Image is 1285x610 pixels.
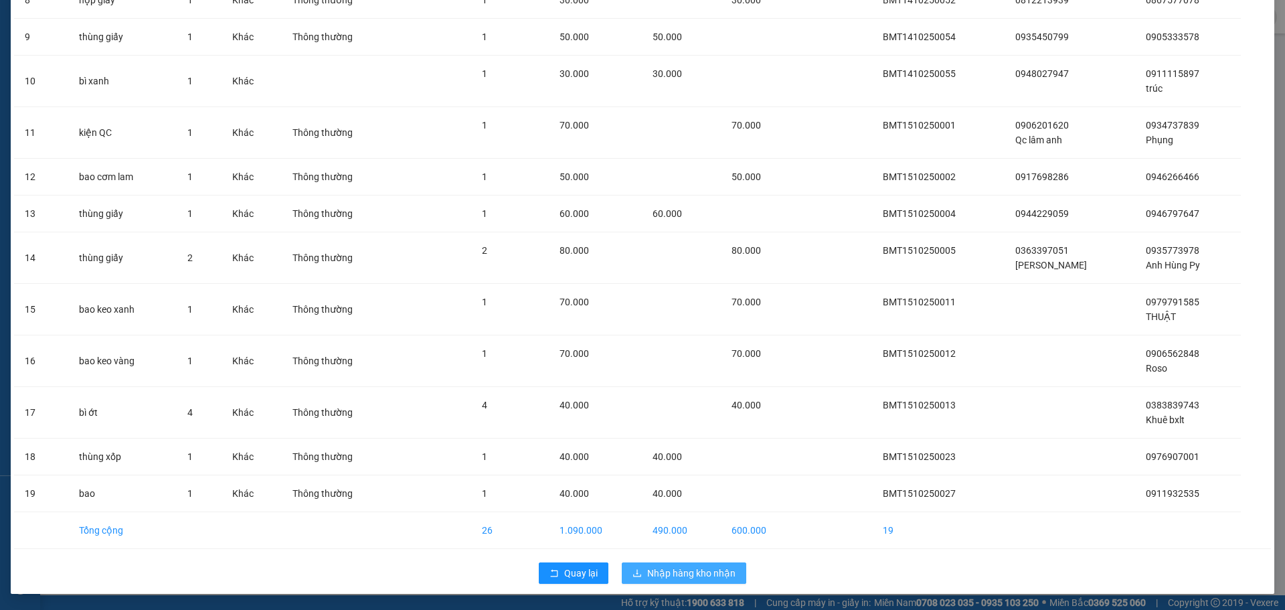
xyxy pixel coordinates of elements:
span: Khuê bxlt [1146,414,1185,425]
span: 60.000 [560,208,589,219]
span: BMT1510250011 [883,297,956,307]
td: 12 [14,159,68,196]
span: 0976907001 [1146,451,1199,462]
span: 60.000 [653,208,682,219]
span: 0934737839 [1146,120,1199,131]
td: Khác [222,19,282,56]
span: BMT1510250004 [883,208,956,219]
span: BMT1410250054 [883,31,956,42]
td: bì xanh [68,56,176,107]
span: 40.000 [560,488,589,499]
span: 50.000 [560,171,589,182]
span: BMT1510250002 [883,171,956,182]
span: Roso [1146,363,1167,374]
span: 0948027947 [1015,68,1069,79]
span: 0946266466 [1146,171,1199,182]
span: 0911932535 [1146,488,1199,499]
td: 16 [14,335,68,387]
span: 1 [482,348,487,359]
td: 600.000 [721,512,800,549]
td: Thông thường [282,232,396,284]
span: Phụng [1146,135,1173,145]
span: 0979791585 [1146,297,1199,307]
span: 1 [187,208,193,219]
span: 0917698286 [1015,171,1069,182]
span: Anh Hùng Py [1146,260,1200,271]
td: 18 [14,439,68,475]
td: 17 [14,387,68,439]
td: bao keo vàng [68,335,176,387]
span: 80.000 [732,245,761,256]
td: 19 [872,512,1005,549]
td: 14 [14,232,68,284]
td: Khác [222,107,282,159]
span: 0906201620 [1015,120,1069,131]
span: 1 [187,127,193,138]
td: Thông thường [282,159,396,196]
span: BMT1510250023 [883,451,956,462]
td: thùng giấy [68,232,176,284]
span: 0906562848 [1146,348,1199,359]
span: rollback [549,568,559,579]
td: Khác [222,159,282,196]
span: 0946797647 [1146,208,1199,219]
td: 1.090.000 [549,512,642,549]
span: 1 [482,451,487,462]
td: bao [68,475,176,512]
span: trúc [1146,83,1163,94]
td: 19 [14,475,68,512]
span: BMT1510250012 [883,348,956,359]
button: rollbackQuay lại [539,562,608,584]
td: kiện QC [68,107,176,159]
span: 0935773978 [1146,245,1199,256]
span: 1 [187,356,193,366]
td: bao keo xanh [68,284,176,335]
span: 1 [187,451,193,462]
td: Thông thường [282,107,396,159]
button: downloadNhập hàng kho nhận [622,562,746,584]
span: 0363397051 [1015,245,1069,256]
span: 1 [187,304,193,315]
span: 0935450799 [1015,31,1069,42]
td: Thông thường [282,439,396,475]
span: 1 [482,488,487,499]
span: 40.000 [560,400,589,410]
span: THUẬT [1146,311,1176,322]
span: 1 [482,297,487,307]
td: Thông thường [282,387,396,439]
span: Qc lâm anh [1015,135,1062,145]
span: 1 [482,68,487,79]
span: BMT1510250013 [883,400,956,410]
td: Khác [222,284,282,335]
td: Khác [222,475,282,512]
span: BMT1510250027 [883,488,956,499]
td: thùng giấy [68,19,176,56]
span: 1 [482,171,487,182]
td: Thông thường [282,335,396,387]
td: 490.000 [642,512,721,549]
td: Khác [222,56,282,107]
td: Thông thường [282,196,396,232]
span: 0905333578 [1146,31,1199,42]
td: Tổng cộng [68,512,176,549]
span: 50.000 [653,31,682,42]
span: 1 [187,171,193,182]
span: 0944229059 [1015,208,1069,219]
span: 70.000 [732,297,761,307]
span: BMT1410250055 [883,68,956,79]
span: Nhập hàng kho nhận [647,566,736,581]
td: Thông thường [282,284,396,335]
span: Quay lại [564,566,598,581]
td: 26 [471,512,549,549]
span: download [632,568,642,579]
span: 1 [482,208,487,219]
span: 1 [482,31,487,42]
span: 1 [187,31,193,42]
span: 40.000 [732,400,761,410]
span: 50.000 [560,31,589,42]
td: 15 [14,284,68,335]
span: 30.000 [560,68,589,79]
span: 70.000 [732,120,761,131]
span: BMT1510250001 [883,120,956,131]
span: 70.000 [560,348,589,359]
